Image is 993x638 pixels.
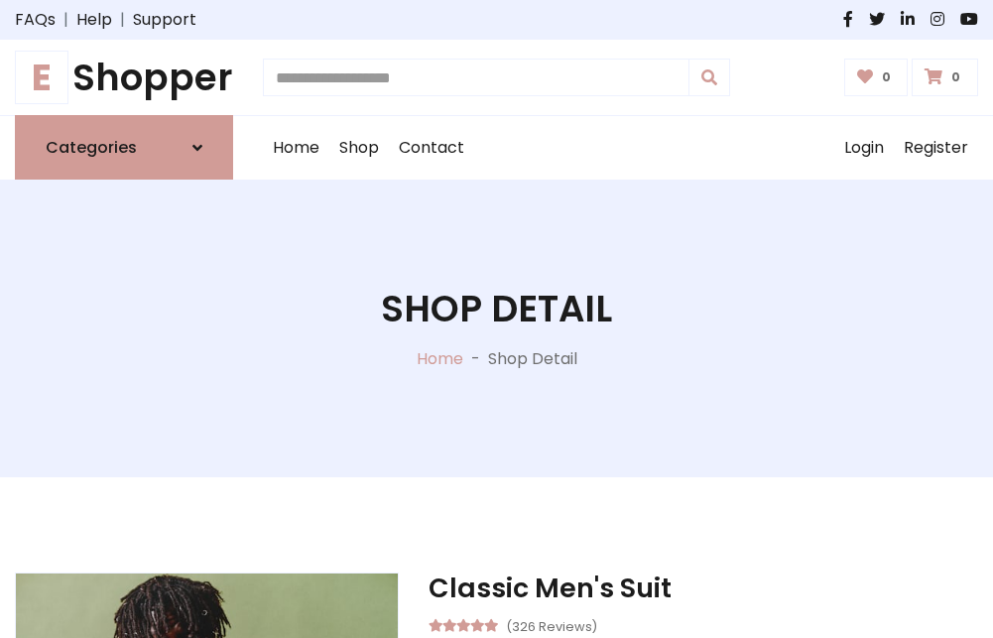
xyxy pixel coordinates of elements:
[912,59,978,96] a: 0
[389,116,474,180] a: Contact
[263,116,329,180] a: Home
[417,347,463,370] a: Home
[834,116,894,180] a: Login
[877,68,896,86] span: 0
[76,8,112,32] a: Help
[15,8,56,32] a: FAQs
[381,287,612,330] h1: Shop Detail
[506,613,597,637] small: (326 Reviews)
[46,138,137,157] h6: Categories
[15,56,233,99] a: EShopper
[15,115,233,180] a: Categories
[429,573,978,604] h3: Classic Men's Suit
[463,347,488,371] p: -
[946,68,965,86] span: 0
[329,116,389,180] a: Shop
[844,59,909,96] a: 0
[488,347,577,371] p: Shop Detail
[56,8,76,32] span: |
[15,51,68,104] span: E
[133,8,196,32] a: Support
[894,116,978,180] a: Register
[112,8,133,32] span: |
[15,56,233,99] h1: Shopper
